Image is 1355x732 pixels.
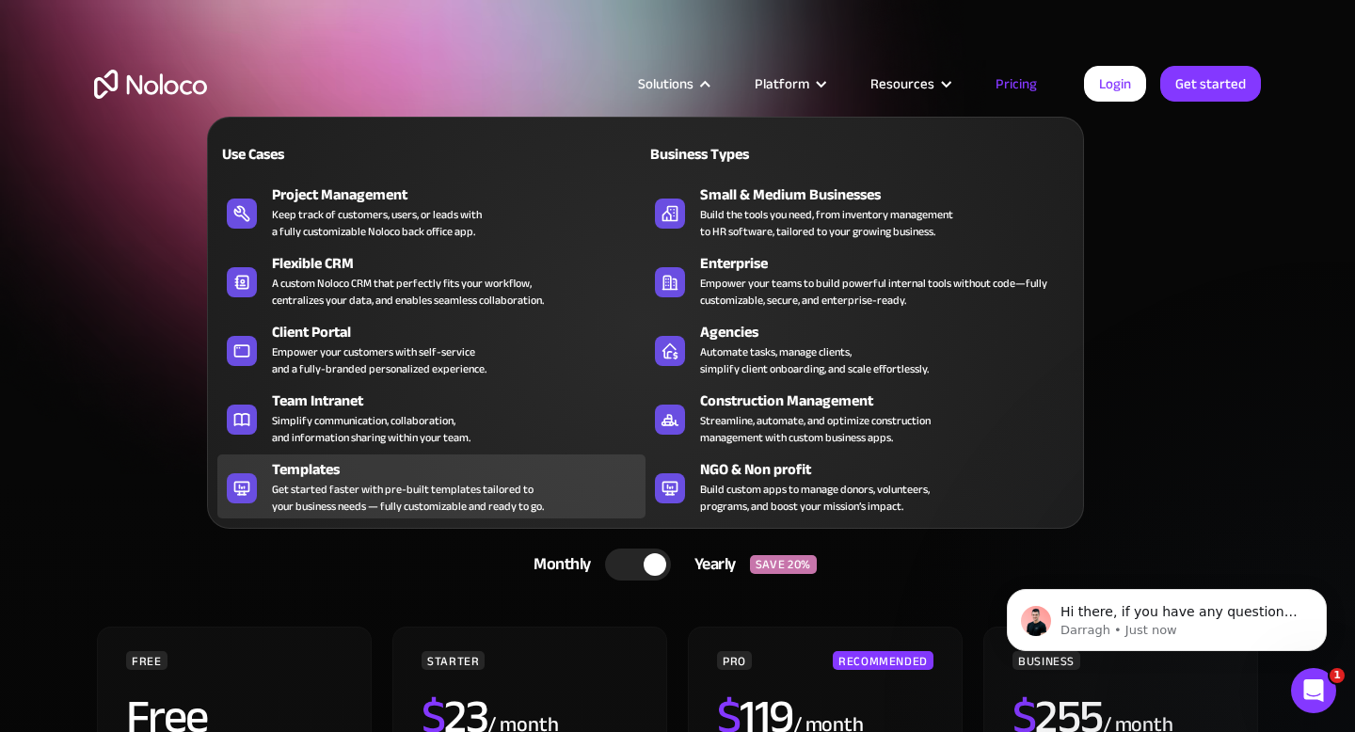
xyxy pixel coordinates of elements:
[847,72,972,96] div: Resources
[217,317,646,381] a: Client PortalEmpower your customers with self-serviceand a fully-branded personalized experience.
[646,454,1074,518] a: NGO & Non profitBuild custom apps to manage donors, volunteers,programs, and boost your mission’s...
[870,72,934,96] div: Resources
[272,183,654,206] div: Project Management
[731,72,847,96] div: Platform
[207,90,1084,529] nav: Solutions
[126,651,167,670] div: FREE
[700,390,1082,412] div: Construction Management
[272,458,654,481] div: Templates
[510,550,605,579] div: Monthly
[94,70,207,99] a: home
[94,292,1261,320] h2: Start for free. Upgrade to support your business at any stage.
[972,72,1060,96] a: Pricing
[217,132,646,175] a: Use Cases
[646,317,1074,381] a: AgenciesAutomate tasks, manage clients,simplify client onboarding, and scale effortlessly.
[217,180,646,244] a: Project ManagementKeep track of customers, users, or leads witha fully customizable Noloco back o...
[272,481,544,515] div: Get started faster with pre-built templates tailored to your business needs — fully customizable ...
[646,386,1074,450] a: Construction ManagementStreamline, automate, and optimize constructionmanagement with custom busi...
[217,248,646,312] a: Flexible CRMA custom Noloco CRM that perfectly fits your workflow,centralizes your data, and enab...
[638,72,693,96] div: Solutions
[94,493,1261,540] div: CHOOSE YOUR PLAN
[700,206,953,240] div: Build the tools you need, from inventory management to HR software, tailored to your growing busi...
[272,343,486,377] div: Empower your customers with self-service and a fully-branded personalized experience.
[700,252,1082,275] div: Enterprise
[700,343,929,377] div: Automate tasks, manage clients, simplify client onboarding, and scale effortlessly.
[272,252,654,275] div: Flexible CRM
[1330,668,1345,683] span: 1
[217,454,646,518] a: TemplatesGet started faster with pre-built templates tailored toyour business needs — fully custo...
[1160,66,1261,102] a: Get started
[422,651,485,670] div: STARTER
[272,390,654,412] div: Team Intranet
[700,412,931,446] div: Streamline, automate, and optimize construction management with custom business apps.
[646,248,1074,312] a: EnterpriseEmpower your teams to build powerful internal tools without code—fully customizable, se...
[750,555,817,574] div: SAVE 20%
[700,183,1082,206] div: Small & Medium Businesses
[1084,66,1146,102] a: Login
[217,386,646,450] a: Team IntranetSimplify communication, collaboration,and information sharing within your team.
[755,72,809,96] div: Platform
[646,180,1074,244] a: Small & Medium BusinessesBuild the tools you need, from inventory managementto HR software, tailo...
[614,72,731,96] div: Solutions
[272,206,482,240] div: Keep track of customers, users, or leads with a fully customizable Noloco back office app.
[217,143,423,166] div: Use Cases
[833,651,933,670] div: RECOMMENDED
[272,275,544,309] div: A custom Noloco CRM that perfectly fits your workflow, centralizes your data, and enables seamles...
[979,549,1355,681] iframe: Intercom notifications message
[717,651,752,670] div: PRO
[94,160,1261,273] h1: Flexible Pricing Designed for Business
[272,321,654,343] div: Client Portal
[646,132,1074,175] a: Business Types
[700,275,1064,309] div: Empower your teams to build powerful internal tools without code—fully customizable, secure, and ...
[272,412,470,446] div: Simplify communication, collaboration, and information sharing within your team.
[700,321,1082,343] div: Agencies
[671,550,750,579] div: Yearly
[1291,668,1336,713] iframe: Intercom live chat
[700,481,930,515] div: Build custom apps to manage donors, volunteers, programs, and boost your mission’s impact.
[700,458,1082,481] div: NGO & Non profit
[646,143,852,166] div: Business Types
